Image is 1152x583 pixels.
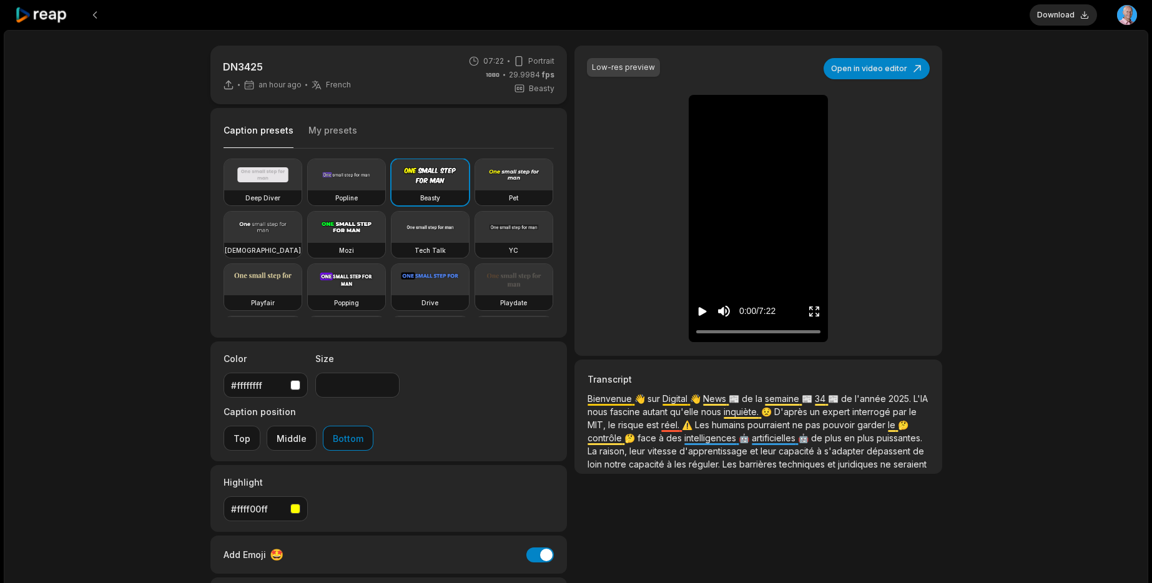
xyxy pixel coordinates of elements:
span: à [817,446,824,456]
span: l'année [855,393,889,404]
div: Low-res preview [592,62,655,73]
span: le [909,406,917,417]
span: s'adapter [824,446,867,456]
label: Caption position [224,405,373,418]
span: sur [647,393,662,404]
span: réguler. [689,459,722,469]
span: leur [629,446,647,456]
span: risque [618,419,646,430]
h3: Drive [421,298,438,308]
div: #ffffffff [231,379,285,392]
span: D'après [774,406,810,417]
button: Middle [267,426,317,451]
h3: Popline [335,193,358,203]
span: seraient [894,459,927,469]
h3: Popping [334,298,359,308]
span: inquiète. [724,406,761,417]
p: DN3425 [223,59,351,74]
span: contrôle [588,433,624,443]
span: de [841,393,855,404]
span: La [588,446,599,456]
span: plus [857,433,877,443]
span: ne [880,459,894,469]
span: par [893,406,909,417]
span: humains [712,419,747,430]
span: Bienvenue [588,393,634,404]
button: Open in video editor [824,58,930,79]
span: artificielles [752,433,798,443]
div: 0:00 / 7:22 [739,305,775,318]
span: Les [695,419,712,430]
span: garder [857,419,888,430]
span: en [844,433,857,443]
button: Caption presets [224,124,293,149]
span: 34 [815,393,828,404]
span: autant [642,406,670,417]
h3: Tech Talk [415,245,446,255]
span: fascine [610,406,642,417]
div: #ffff00ff [231,502,285,516]
label: Color [224,352,308,365]
span: interrogé [852,406,893,417]
span: capacité [629,459,667,469]
span: barrières [739,459,779,469]
span: raison, [599,446,629,456]
button: Bottom [323,426,373,451]
h3: Playdate [500,298,527,308]
span: pourraient [747,419,792,430]
button: Download [1030,4,1097,26]
span: réel. [661,419,682,430]
span: de [742,393,756,404]
span: à [659,433,666,443]
span: techniques [779,459,827,469]
span: nous [588,406,610,417]
button: Mute sound [716,303,732,319]
span: 🤩 [270,546,283,563]
span: an hour ago [258,80,302,90]
span: Add Emoji [224,548,266,561]
span: pas [805,419,823,430]
span: leur [761,446,779,456]
h3: Deep Diver [245,193,280,203]
span: loin [588,459,604,469]
span: et [750,446,761,456]
span: Les [722,459,739,469]
span: de [811,433,825,443]
p: 👋 👋 📰 📰 📰 😟 ⚠️ 🤔 🤔 🤖 🤖 ⚠️ ⚠️ 🔮 💼 💼 📈 📈 📈 ⚔️ ⚔️ 🏃‍♂️ 🥊 🧠 🌟 🌟 🎤 🤖 🤖 🚀 🐕‍🦺 🍏 🤝 🤝 [588,392,928,471]
span: juridiques [838,459,880,469]
button: Play video [696,300,709,323]
span: un [810,406,822,417]
h3: YC [509,245,518,255]
span: 29.9984 [509,69,554,81]
span: Beasty [529,83,554,94]
span: face [638,433,659,443]
button: My presets [308,124,357,148]
span: semaine [765,393,802,404]
span: ne [792,419,805,430]
h3: Transcript [588,373,928,386]
button: Enter Fullscreen [808,300,820,323]
span: Portrait [528,56,554,67]
span: intelligences [684,433,739,443]
span: expert [822,406,852,417]
span: plus [825,433,844,443]
label: Highlight [224,476,308,489]
span: qu'elle [670,406,701,417]
span: puissantes. [877,433,922,443]
h3: Pet [509,193,518,203]
h3: [DEMOGRAPHIC_DATA] [225,245,301,255]
span: News [703,393,729,404]
span: MIT, [588,419,608,430]
button: #ffffffff [224,373,308,398]
span: la [756,393,765,404]
span: L'IA [913,393,928,404]
span: pouvoir [823,419,857,430]
span: le [888,419,898,430]
button: Top [224,426,260,451]
span: fps [542,70,554,79]
span: capacité [779,446,817,456]
span: notre [604,459,629,469]
span: et [827,459,838,469]
span: les [674,459,689,469]
span: dépassent [867,446,913,456]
